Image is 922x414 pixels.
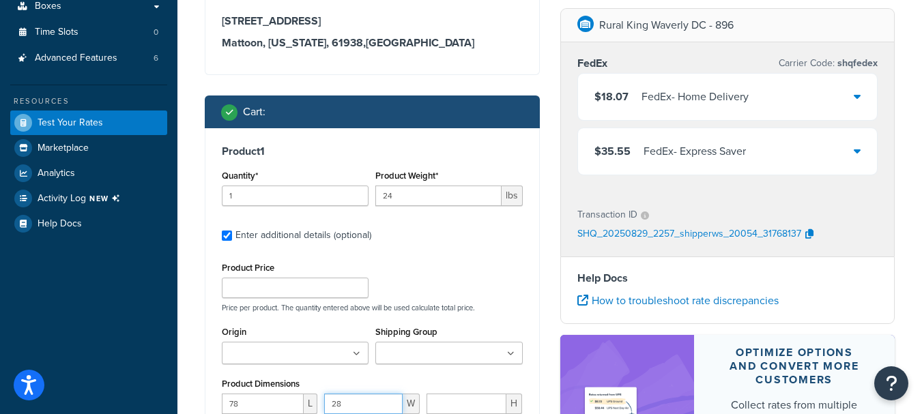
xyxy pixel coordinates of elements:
span: Activity Log [38,190,126,207]
a: How to troubleshoot rate discrepancies [577,293,779,308]
label: Quantity* [222,171,258,181]
span: 0 [154,27,158,38]
span: $35.55 [594,143,631,159]
p: Transaction ID [577,205,637,224]
span: Test Your Rates [38,117,103,129]
a: Analytics [10,161,167,186]
div: FedEx - Home Delivery [642,87,749,106]
span: 6 [154,53,158,64]
span: W [403,394,420,414]
p: Rural King Waverly DC - 896 [599,16,734,35]
div: Resources [10,95,167,107]
a: Time Slots0 [10,20,167,45]
button: Open Resource Center [874,366,908,400]
label: Shipping Group [375,327,437,337]
a: Advanced Features6 [10,46,167,71]
span: Marketplace [38,143,89,154]
input: Enter additional details (optional) [222,231,232,241]
div: FedEx - Express Saver [644,142,746,161]
span: Help Docs [38,218,82,230]
li: Advanced Features [10,46,167,71]
a: Help Docs [10,211,167,236]
span: L [304,394,317,414]
h3: Mattoon, [US_STATE], 61938 , [GEOGRAPHIC_DATA] [222,36,523,50]
h3: [STREET_ADDRESS] [222,14,523,28]
span: Analytics [38,168,75,179]
label: Product Price [222,263,274,273]
div: Enter additional details (optional) [235,226,371,245]
label: Product Dimensions [222,379,300,389]
h3: Product 1 [222,145,523,158]
a: Marketplace [10,136,167,160]
span: Time Slots [35,27,78,38]
a: Test Your Rates [10,110,167,135]
li: Time Slots [10,20,167,45]
span: lbs [502,186,523,206]
h2: Cart : [243,106,265,118]
p: SHQ_20250829_2257_shipperws_20054_31768137 [577,224,801,245]
li: [object Object] [10,186,167,211]
span: Boxes [35,1,61,12]
h4: Help Docs [577,270,878,286]
span: shqfedex [835,56,878,70]
label: Origin [222,327,246,337]
input: 0.00 [375,186,501,206]
p: Carrier Code: [779,54,878,73]
span: NEW [89,193,126,204]
a: Activity LogNEW [10,186,167,211]
p: Price per product. The quantity entered above will be used calculate total price. [218,303,526,312]
h3: FedEx [577,57,607,70]
div: Optimize options and convert more customers [727,346,862,387]
span: H [506,394,522,414]
input: 0.0 [222,186,369,206]
span: Advanced Features [35,53,117,64]
span: $18.07 [594,89,629,104]
label: Product Weight* [375,171,438,181]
